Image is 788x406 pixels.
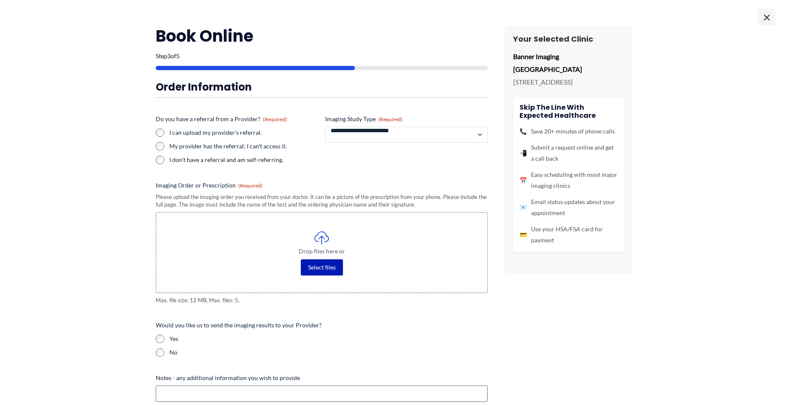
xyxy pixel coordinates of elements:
[513,76,624,88] p: [STREET_ADDRESS]
[167,52,171,60] span: 3
[238,182,263,189] span: (Required)
[513,50,624,75] p: Banner Imaging [GEOGRAPHIC_DATA]
[156,181,488,190] label: Imaging Order or Prescription
[758,9,775,26] span: ×
[169,156,318,164] label: I don't have a referral and am self-referring.
[520,229,527,240] span: 💳
[513,34,624,44] h3: Your Selected Clinic
[156,80,488,94] h3: Order Information
[156,26,488,46] h2: Book Online
[301,259,343,275] button: select files, imaging order or prescription(required)
[156,296,488,304] span: Max. file size: 12 MB, Max. files: 5.
[520,202,527,213] span: 📧
[156,193,488,209] div: Please upload the imaging order you received from your doctor. It can be a picture of the prescri...
[176,52,180,60] span: 5
[156,374,488,382] label: Notes - any additional information you wish to provide
[156,321,322,329] legend: Would you like us to send the imaging results to your Provider?
[169,348,488,357] label: No
[263,116,287,122] span: (Required)
[520,126,617,137] li: Save 20+ minutes of phone calls
[169,335,488,343] label: Yes
[520,175,527,186] span: 📅
[520,169,617,191] li: Easy scheduling with most major imaging clinics
[520,148,527,159] span: 📲
[156,53,488,59] p: Step of
[325,115,488,123] label: Imaging Study Type
[520,126,527,137] span: 📞
[520,224,617,246] li: Use your HSA/FSA card for payment
[169,128,318,137] label: I can upload my provider's referral.
[520,196,617,219] li: Email status updates about your appointment
[520,142,617,164] li: Submit a request online and get a call back
[156,115,287,123] legend: Do you have a referral from a Provider?
[378,116,403,122] span: (Required)
[173,248,470,254] span: Drop files here or
[169,142,318,150] label: My provider has the referral; I can't access it.
[520,103,617,119] h4: Skip the line with Expected Healthcare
